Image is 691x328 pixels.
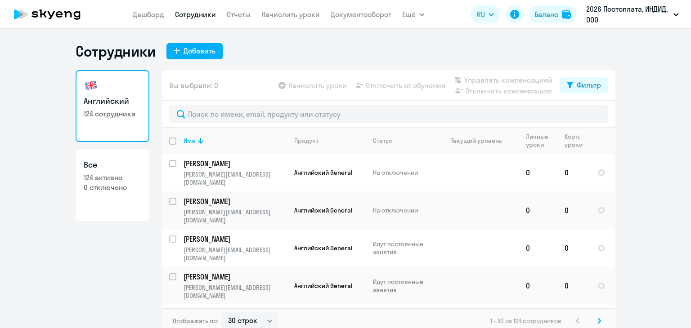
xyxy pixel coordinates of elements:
span: RU [477,9,485,20]
div: Фильтр [577,80,601,90]
p: [PERSON_NAME][EMAIL_ADDRESS][DOMAIN_NAME] [184,170,287,186]
div: Продукт [294,137,319,145]
p: [PERSON_NAME][EMAIL_ADDRESS][DOMAIN_NAME] [184,208,287,224]
p: 124 активно [84,173,141,182]
div: Текущий уровень [451,137,502,145]
td: 0 [519,267,557,305]
span: Английский General [294,244,352,252]
a: Начислить уроки [261,10,320,19]
td: 0 [557,154,590,191]
input: Поиск по имени, email, продукту или статусу [169,105,608,123]
button: 2026 Постоплата, ИНДИД, ООО [582,4,683,25]
td: 0 [519,154,557,191]
td: 0 [557,191,590,229]
a: Английский124 сотрудника [76,70,149,142]
a: Все124 активно0 отключено [76,149,149,221]
p: [PERSON_NAME][EMAIL_ADDRESS][DOMAIN_NAME] [184,284,287,300]
p: На отключении [373,206,435,214]
button: Ещё [402,5,425,23]
h1: Сотрудники [76,42,156,60]
div: Корп. уроки [565,133,590,149]
button: RU [471,5,500,23]
span: Ещё [402,9,416,20]
td: 0 [557,267,590,305]
p: [PERSON_NAME][EMAIL_ADDRESS][DOMAIN_NAME] [184,246,287,262]
div: Текущий уровень [442,137,518,145]
a: Сотрудники [175,10,216,19]
td: 0 [557,229,590,267]
p: На отключении [373,168,435,177]
div: Статус [373,137,392,145]
button: Добавить [166,43,223,59]
span: Вы выбрали: 0 [169,80,218,91]
img: english [84,78,98,93]
p: [PERSON_NAME] [184,196,285,206]
p: Идут постоянные занятия [373,240,435,256]
p: 2026 Постоплата, ИНДИД, ООО [586,4,670,25]
span: Английский General [294,206,352,214]
p: [PERSON_NAME] [184,234,285,244]
button: Балансbalance [529,5,576,23]
div: Личные уроки [526,133,557,149]
a: Документооборот [331,10,391,19]
a: Отчеты [227,10,251,19]
p: Идут постоянные занятия [373,278,435,294]
td: 0 [519,229,557,267]
a: [PERSON_NAME] [184,234,287,244]
a: [PERSON_NAME] [184,196,287,206]
a: [PERSON_NAME] [184,272,287,282]
a: Дашборд [133,10,164,19]
span: 1 - 30 из 124 сотрудников [490,317,561,325]
h3: Все [84,159,141,171]
div: Добавить [184,45,215,56]
span: Отображать по: [173,317,218,325]
img: balance [562,10,571,19]
td: 0 [519,191,557,229]
p: [PERSON_NAME] [184,159,285,168]
div: Имя [184,137,195,145]
button: Фильтр [560,77,608,93]
div: Баланс [534,9,558,20]
p: 0 отключено [84,182,141,192]
span: Английский General [294,282,352,290]
p: 124 сотрудника [84,109,141,119]
span: Английский General [294,168,352,177]
h3: Английский [84,95,141,107]
div: Имя [184,137,287,145]
a: [PERSON_NAME] [184,159,287,168]
p: [PERSON_NAME] [184,272,285,282]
